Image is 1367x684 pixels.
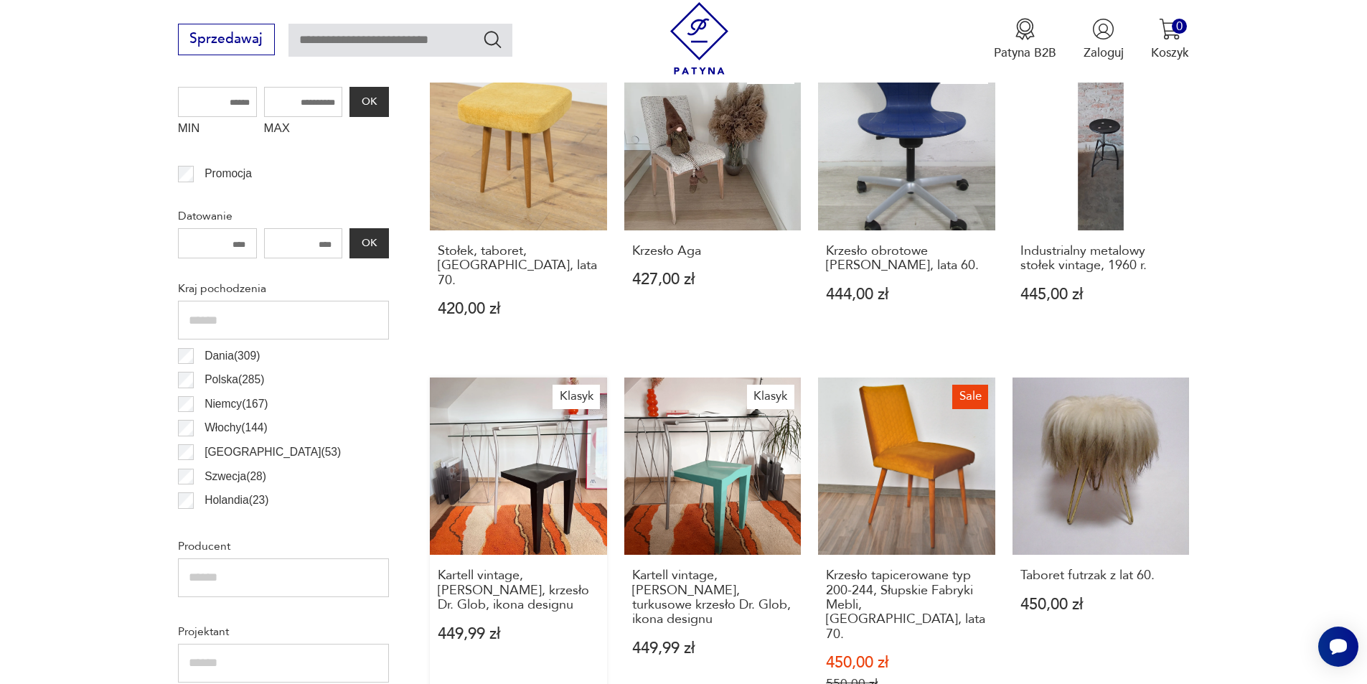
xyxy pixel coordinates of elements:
[482,29,503,50] button: Szukaj
[205,418,268,437] p: Włochy ( 144 )
[178,34,275,46] a: Sprzedawaj
[1020,597,1182,612] p: 450,00 zł
[994,44,1056,61] p: Patyna B2B
[663,2,736,75] img: Patyna - sklep z meblami i dekoracjami vintage
[205,443,341,462] p: [GEOGRAPHIC_DATA] ( 53 )
[1013,53,1190,350] a: Industrialny metalowy stołek vintage, 1960 r.Industrialny metalowy stołek vintage, 1960 r.445,00 zł
[632,641,794,656] p: 449,99 zł
[430,53,607,350] a: Stołek, taboret, Polska, lata 70.Stołek, taboret, [GEOGRAPHIC_DATA], lata 70.420,00 zł
[205,395,268,413] p: Niemcy ( 167 )
[178,537,389,556] p: Producent
[205,467,266,486] p: Szwecja ( 28 )
[178,279,389,298] p: Kraj pochodzenia
[994,18,1056,61] a: Ikona medaluPatyna B2B
[349,228,388,258] button: OK
[178,24,275,55] button: Sprzedawaj
[1159,18,1181,40] img: Ikona koszyka
[1020,287,1182,302] p: 445,00 zł
[264,117,343,144] label: MAX
[1172,19,1187,34] div: 0
[205,370,264,389] p: Polska ( 285 )
[632,568,794,627] h3: Kartell vintage, [PERSON_NAME], turkusowe krzesło Dr. Glob, ikona designu
[178,117,257,144] label: MIN
[205,491,268,510] p: Holandia ( 23 )
[632,272,794,287] p: 427,00 zł
[1092,18,1114,40] img: Ikonka użytkownika
[1020,568,1182,583] h3: Taboret futrzak z lat 60.
[349,87,388,117] button: OK
[1084,44,1124,61] p: Zaloguj
[994,18,1056,61] button: Patyna B2B
[826,244,987,273] h3: Krzesło obrotowe [PERSON_NAME], lata 60.
[205,515,262,534] p: Czechy ( 20 )
[1020,244,1182,273] h3: Industrialny metalowy stołek vintage, 1960 r.
[826,287,987,302] p: 444,00 zł
[438,244,599,288] h3: Stołek, taboret, [GEOGRAPHIC_DATA], lata 70.
[818,53,995,350] a: KlasykKrzesło obrotowe Verner Panton, lata 60.Krzesło obrotowe [PERSON_NAME], lata 60.444,00 zł
[624,53,802,350] a: KlasykKrzesło AgaKrzesło Aga427,00 zł
[205,347,260,365] p: Dania ( 309 )
[826,655,987,670] p: 450,00 zł
[1084,18,1124,61] button: Zaloguj
[438,301,599,317] p: 420,00 zł
[632,244,794,258] h3: Krzesło Aga
[1014,18,1036,40] img: Ikona medalu
[1151,18,1189,61] button: 0Koszyk
[438,568,599,612] h3: Kartell vintage, [PERSON_NAME], krzesło Dr. Glob, ikona designu
[826,568,987,642] h3: Krzesło tapicerowane typ 200-244, Słupskie Fabryki Mebli, [GEOGRAPHIC_DATA], lata 70.
[178,207,389,225] p: Datowanie
[438,627,599,642] p: 449,99 zł
[205,164,252,183] p: Promocja
[1151,44,1189,61] p: Koszyk
[178,622,389,641] p: Projektant
[1318,627,1358,667] iframe: Smartsupp widget button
